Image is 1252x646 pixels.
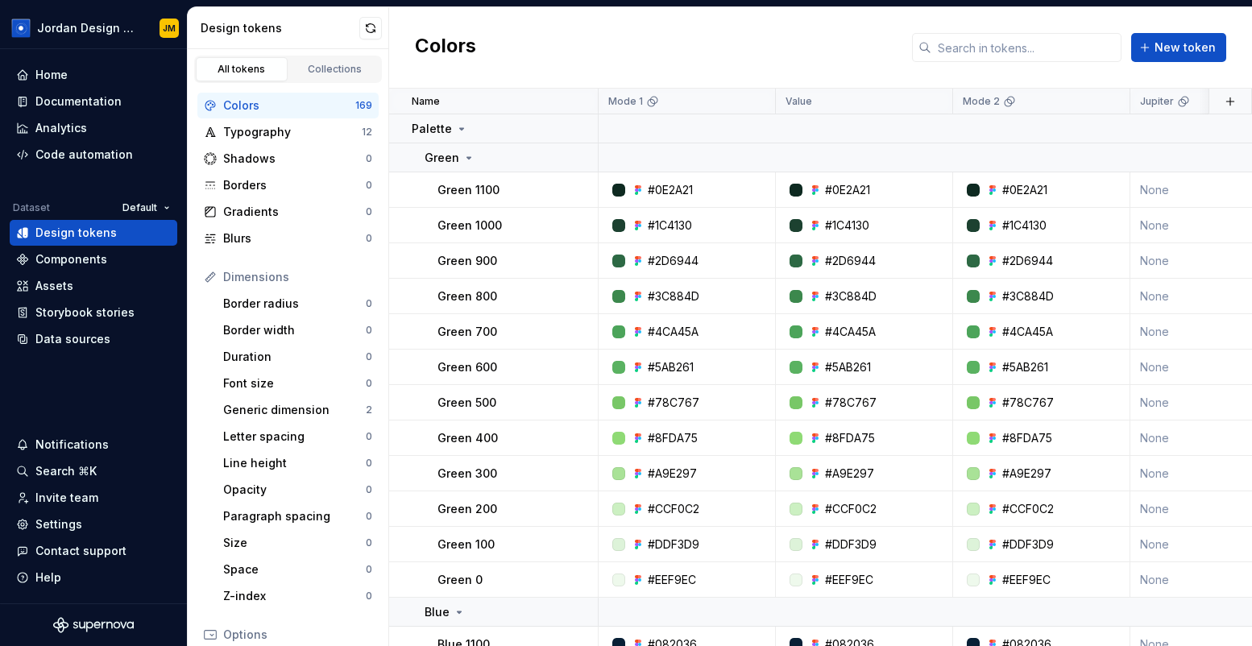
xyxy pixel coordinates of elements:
[437,253,497,269] p: Green 900
[1002,288,1054,304] div: #3C884D
[223,151,366,167] div: Shadows
[217,317,379,343] a: Border width0
[1002,359,1048,375] div: #5AB261
[437,395,496,411] p: Green 500
[366,430,372,443] div: 0
[825,324,876,340] div: #4CA45A
[648,430,698,446] div: #8FDA75
[366,483,372,496] div: 0
[217,557,379,582] a: Space0
[223,588,366,604] div: Z-index
[1002,253,1053,269] div: #2D6944
[217,477,379,503] a: Opacity0
[366,457,372,470] div: 0
[825,182,870,198] div: #0E2A21
[35,304,135,321] div: Storybook stories
[825,217,869,234] div: #1C4130
[10,220,177,246] a: Design tokens
[197,226,379,251] a: Blurs0
[197,172,379,198] a: Borders0
[648,253,699,269] div: #2D6944
[648,501,699,517] div: #CCF0C2
[197,119,379,145] a: Typography12
[223,204,366,220] div: Gradients
[425,150,459,166] p: Green
[412,95,440,108] p: Name
[223,349,366,365] div: Duration
[217,450,379,476] a: Line height0
[825,395,877,411] div: #78C767
[362,126,372,139] div: 12
[1002,324,1053,340] div: #4CA45A
[437,288,497,304] p: Green 800
[366,563,372,576] div: 0
[223,561,366,578] div: Space
[223,322,366,338] div: Border width
[35,120,87,136] div: Analytics
[3,10,184,45] button: Jordan Design SystemJM
[223,230,366,246] div: Blurs
[825,288,877,304] div: #3C884D
[35,251,107,267] div: Components
[366,152,372,165] div: 0
[437,501,497,517] p: Green 200
[35,437,109,453] div: Notifications
[223,97,355,114] div: Colors
[366,590,372,603] div: 0
[437,359,497,375] p: Green 600
[217,503,379,529] a: Paragraph spacing0
[437,466,497,482] p: Green 300
[437,217,502,234] p: Green 1000
[35,67,68,83] div: Home
[437,572,483,588] p: Green 0
[295,63,375,76] div: Collections
[217,344,379,370] a: Duration0
[163,22,176,35] div: JM
[115,197,177,219] button: Default
[223,535,366,551] div: Size
[1155,39,1216,56] span: New token
[648,359,694,375] div: #5AB261
[825,466,874,482] div: #A9E297
[366,205,372,218] div: 0
[366,510,372,523] div: 0
[53,617,134,633] a: Supernova Logo
[223,627,372,643] div: Options
[648,217,692,234] div: #1C4130
[37,20,140,36] div: Jordan Design System
[201,63,282,76] div: All tokens
[825,572,873,588] div: #EEF9EC
[366,404,372,416] div: 2
[35,225,117,241] div: Design tokens
[35,490,98,506] div: Invite team
[1140,95,1174,108] p: Jupiter
[825,501,877,517] div: #CCF0C2
[437,430,498,446] p: Green 400
[223,375,366,391] div: Font size
[10,246,177,272] a: Components
[35,331,110,347] div: Data sources
[223,402,366,418] div: Generic dimension
[35,543,126,559] div: Contact support
[35,569,61,586] div: Help
[437,536,495,553] p: Green 100
[10,300,177,325] a: Storybook stories
[122,201,157,214] span: Default
[10,458,177,484] button: Search ⌘K
[35,516,82,532] div: Settings
[825,359,871,375] div: #5AB261
[223,269,372,285] div: Dimensions
[35,463,97,479] div: Search ⌘K
[1002,182,1047,198] div: #0E2A21
[825,430,875,446] div: #8FDA75
[217,371,379,396] a: Font size0
[223,508,366,524] div: Paragraph spacing
[1002,217,1047,234] div: #1C4130
[366,324,372,337] div: 0
[963,95,1000,108] p: Mode 2
[197,199,379,225] a: Gradients0
[608,95,643,108] p: Mode 1
[10,565,177,590] button: Help
[437,182,500,198] p: Green 1100
[1002,466,1051,482] div: #A9E297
